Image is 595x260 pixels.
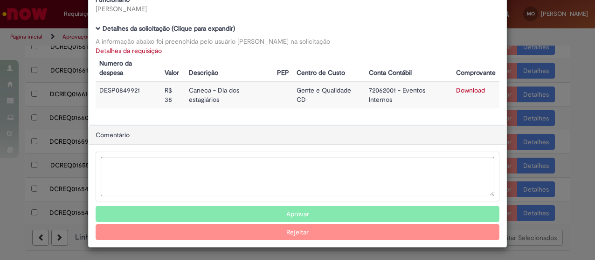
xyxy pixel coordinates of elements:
[293,55,365,82] th: Centro de Custo
[103,24,235,33] b: Detalhes da solicitação (Clique para expandir)
[185,55,273,82] th: Descrição
[96,82,161,108] td: DESP0849921
[452,55,499,82] th: Comprovante
[96,25,499,32] h5: Detalhes da solicitação (Clique para expandir)
[96,37,499,46] div: A informação abaixo foi preenchida pelo usuário [PERSON_NAME] na solicitação
[273,55,293,82] th: PEP
[161,55,185,82] th: Valor
[185,82,273,108] td: Caneca - Dia dos estagiários
[456,86,485,94] a: Download
[365,55,452,82] th: Conta Contábil
[293,82,365,108] td: Gente e Qualidade CD
[365,82,452,108] td: 72062001 - Eventos Internos
[96,131,130,139] span: Comentário
[96,206,499,222] button: Aprovar
[96,47,162,55] a: Detalhes da requisição
[96,4,291,13] div: [PERSON_NAME]
[161,82,185,108] td: R$ 38
[96,55,161,82] th: Numero da despesa
[96,224,499,240] button: Rejeitar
